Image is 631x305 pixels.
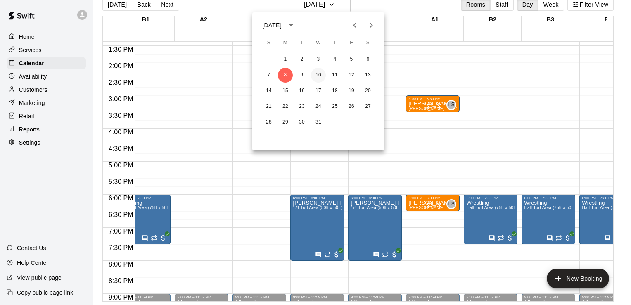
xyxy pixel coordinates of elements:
[262,21,282,30] div: [DATE]
[261,68,276,83] button: 7
[294,52,309,67] button: 2
[311,68,326,83] button: 10
[278,99,293,114] button: 22
[327,52,342,67] button: 4
[294,99,309,114] button: 23
[284,18,298,32] button: calendar view is open, switch to year view
[346,17,363,33] button: Previous month
[294,35,309,51] span: Tuesday
[294,83,309,98] button: 16
[261,99,276,114] button: 21
[311,52,326,67] button: 3
[344,68,359,83] button: 12
[311,83,326,98] button: 17
[361,99,375,114] button: 27
[361,83,375,98] button: 20
[261,83,276,98] button: 14
[294,115,309,130] button: 30
[327,35,342,51] span: Thursday
[278,83,293,98] button: 15
[344,83,359,98] button: 19
[311,115,326,130] button: 31
[344,99,359,114] button: 26
[344,52,359,67] button: 5
[261,115,276,130] button: 28
[361,35,375,51] span: Saturday
[327,99,342,114] button: 25
[344,35,359,51] span: Friday
[278,35,293,51] span: Monday
[363,17,380,33] button: Next month
[261,35,276,51] span: Sunday
[278,52,293,67] button: 1
[311,99,326,114] button: 24
[278,68,293,83] button: 8
[278,115,293,130] button: 29
[327,68,342,83] button: 11
[361,68,375,83] button: 13
[361,52,375,67] button: 6
[327,83,342,98] button: 18
[311,35,326,51] span: Wednesday
[294,68,309,83] button: 9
